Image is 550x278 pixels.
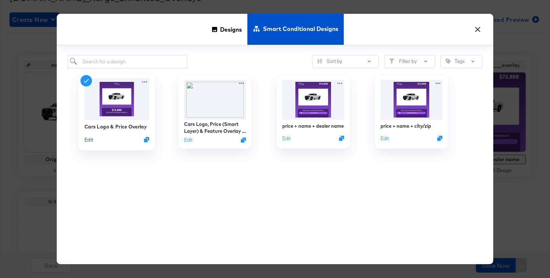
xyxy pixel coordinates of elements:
[380,135,389,142] button: Edit
[380,122,431,129] div: price + name + city/zip
[179,76,251,148] div: Cars Logo, Price (Smart Layer) & Feature Overlay Smart DesignEditDuplicate
[282,135,291,142] button: Edit
[184,80,246,120] img: l_text:SharpSansBold.otf_80_center:%252472%252C858%25EF%25BB%25BF%2Cco
[84,136,93,143] button: Edit
[68,55,187,68] input: Search for a design
[389,59,394,64] svg: Filter
[184,121,246,134] div: Cars Logo, Price (Smart Layer) & Feature Overlay Smart Design
[317,59,322,64] svg: Sliders
[437,136,442,141] svg: Duplicate
[446,59,451,64] svg: Tag
[441,55,482,68] button: TagTags
[282,122,344,129] div: price + name + dealer name
[184,136,192,143] button: Edit
[384,55,435,68] button: FilterFilter by
[471,21,484,34] button: ×
[263,13,338,45] span: Smart Conditional Designs
[220,13,242,45] span: Designs
[79,74,155,150] div: Cars Logo & Price OverlayEditDuplicate
[312,55,379,68] button: SlidersSort by
[84,78,150,120] img: O_36mJvt7uvzBakvtklKnA.jpg
[380,80,442,120] img: OlX23NWXVcYEjzictNwsSQ.jpg
[375,76,448,148] div: price + name + city/zipEditDuplicate
[241,137,246,142] svg: Duplicate
[144,137,150,142] svg: Duplicate
[277,76,350,148] div: price + name + dealer nameEditDuplicate
[339,136,344,141] svg: Duplicate
[84,123,147,130] div: Cars Logo & Price Overlay
[282,80,344,120] img: YQtZdRMuTaZ6I9g8ZQ6Dwg.jpg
